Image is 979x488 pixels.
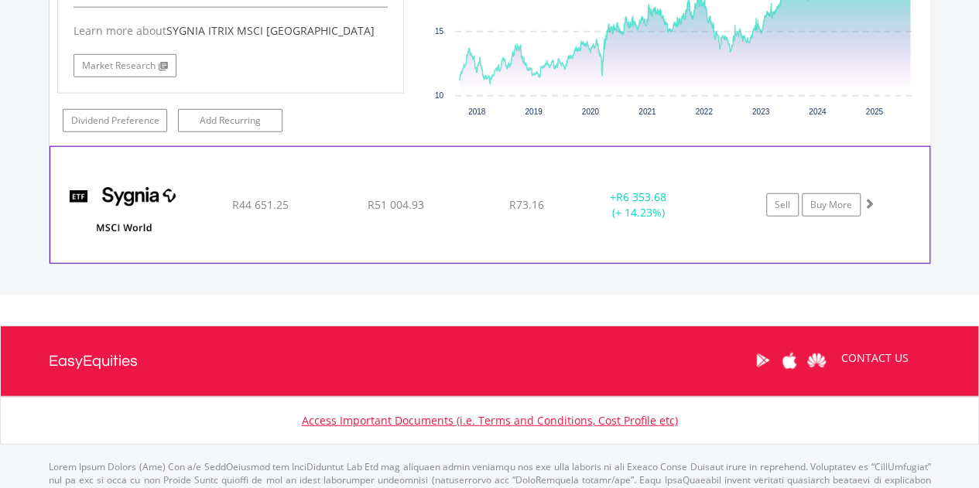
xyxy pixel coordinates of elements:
[616,189,666,204] span: R6 353.68
[809,107,827,116] text: 2024
[435,27,444,36] text: 15
[695,107,713,116] text: 2022
[74,54,176,77] a: Market Research
[776,336,803,384] a: Apple
[802,193,861,217] a: Buy More
[302,413,678,428] a: Access Important Documents (i.e. Terms and Conditions, Cost Profile etc)
[638,107,656,116] text: 2021
[468,107,486,116] text: 2018
[58,166,191,259] img: TFSA.SYGWD.png
[231,197,288,212] span: R44 651.25
[749,336,776,384] a: Google Play
[830,336,919,380] a: CONTACT US
[63,109,167,132] a: Dividend Preference
[803,336,830,384] a: Huawei
[865,107,883,116] text: 2025
[581,107,599,116] text: 2020
[178,109,282,132] a: Add Recurring
[509,197,544,212] span: R73.16
[74,23,388,39] div: Learn more about
[49,326,138,396] a: EasyEquities
[367,197,423,212] span: R51 004.93
[766,193,799,217] a: Sell
[166,23,375,38] span: SYGNIA ITRIX MSCI [GEOGRAPHIC_DATA]
[580,189,696,220] div: + (+ 14.23%)
[435,91,444,100] text: 10
[525,107,543,116] text: 2019
[752,107,770,116] text: 2023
